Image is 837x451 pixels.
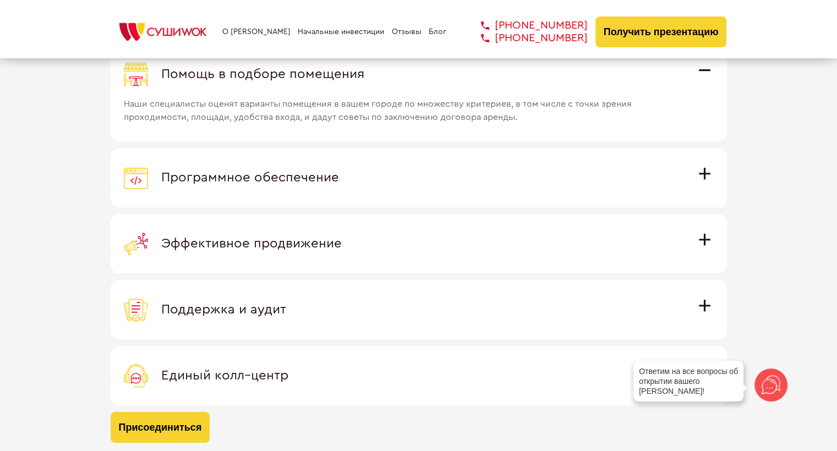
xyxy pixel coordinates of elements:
[595,16,727,47] button: Получить презентацию
[298,28,384,36] a: Начальные инвестиции
[464,19,588,32] a: [PHONE_NUMBER]
[161,369,288,382] span: Единый колл–центр
[111,20,215,44] img: СУШИWOK
[161,68,364,81] span: Помощь в подборе помещения
[161,303,286,316] span: Поддержка и аудит
[429,28,446,36] a: Блог
[161,237,342,250] span: Эффективное продвижение
[161,171,339,184] span: Программное обеспечение
[633,361,743,402] div: Ответим на все вопросы об открытии вашего [PERSON_NAME]!
[124,86,684,124] span: Наши специалисты оценят варианты помещения в вашем городе по множеству критериев, в том числе с т...
[222,28,291,36] a: О [PERSON_NAME]
[464,32,588,45] a: [PHONE_NUMBER]
[111,412,210,443] button: Присоединиться
[392,28,422,36] a: Отзывы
